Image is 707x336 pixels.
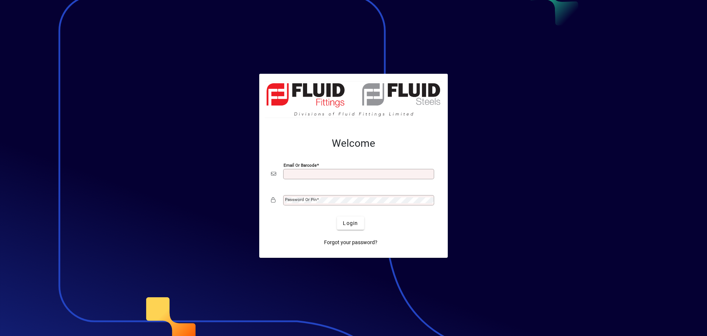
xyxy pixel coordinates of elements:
span: Forgot your password? [324,239,377,246]
a: Forgot your password? [321,236,380,249]
h2: Welcome [271,137,436,150]
button: Login [337,217,364,230]
mat-label: Password or Pin [285,197,317,202]
span: Login [343,219,358,227]
mat-label: Email or Barcode [284,163,317,168]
